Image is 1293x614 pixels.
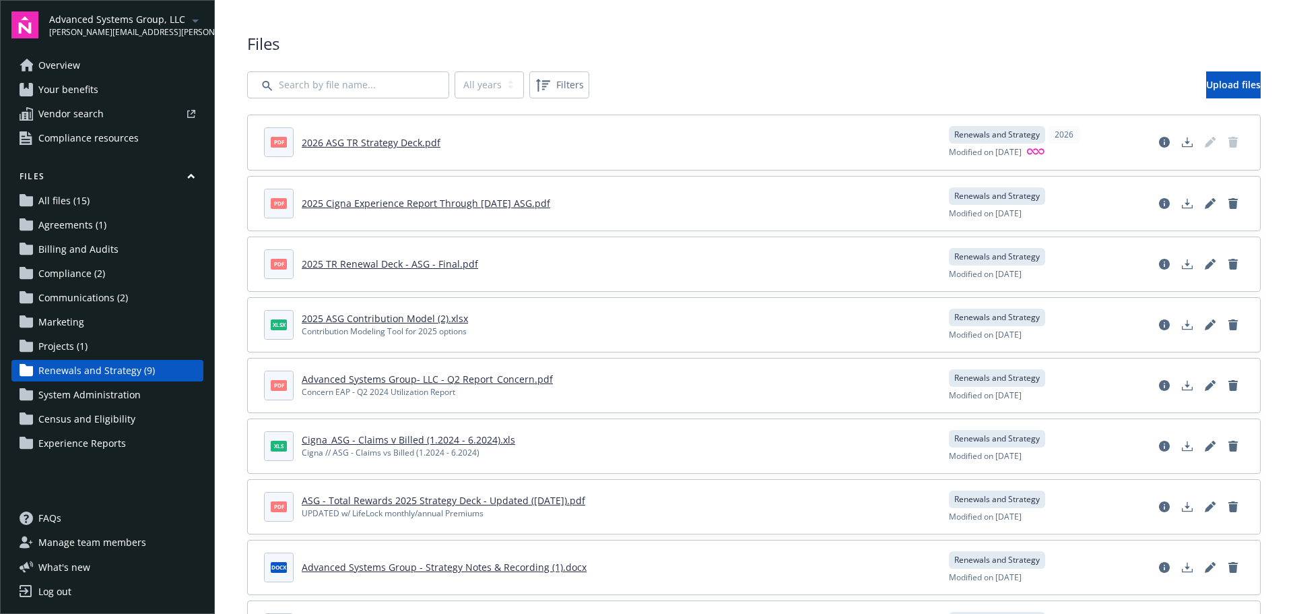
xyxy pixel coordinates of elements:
span: Filters [556,78,584,92]
a: Experience Reports [11,433,203,454]
a: Billing and Audits [11,239,203,260]
a: Communications (2) [11,287,203,309]
span: Renewals and Strategy [954,311,1040,324]
a: View file details [1154,375,1175,396]
span: Modified on [DATE] [949,146,1022,159]
a: Manage team members [11,532,203,553]
a: Advanced Systems Group- LLC - Q2 Report_Concern.pdf [302,373,553,386]
span: Census and Eligibility [38,408,135,430]
span: Compliance (2) [38,263,105,284]
a: Upload files [1206,71,1261,98]
a: FAQs [11,508,203,529]
span: Modified on [DATE] [949,208,1022,220]
button: Filters [529,71,589,98]
a: Edit document [1199,314,1221,336]
a: Vendor search [11,103,203,125]
a: 2025 TR Renewal Deck - ASG - Final.pdf [302,257,478,270]
a: Download document [1176,496,1198,518]
a: Overview [11,55,203,76]
a: View file details [1154,253,1175,275]
div: Contribution Modeling Tool for 2025 options [302,326,468,338]
a: ASG - Total Rewards 2025 Strategy Deck - Updated ([DATE]).pdf [302,494,585,507]
div: Cigna // ASG - Claims vs Billed (1.2024 - 6.2024) [302,447,515,459]
input: Search by file name... [247,71,449,98]
span: Modified on [DATE] [949,450,1022,462]
span: Modified on [DATE] [949,390,1022,402]
a: View file details [1154,496,1175,518]
span: Agreements (1) [38,214,106,236]
span: Modified on [DATE] [949,511,1022,523]
a: Delete document [1222,435,1244,457]
a: Delete document [1222,193,1244,214]
span: Advanced Systems Group, LLC [49,12,187,26]
span: pdf [271,198,287,208]
a: Download document [1176,131,1198,153]
a: 2025 ASG Contribution Model (2).xlsx [302,312,468,325]
a: Delete document [1222,131,1244,153]
a: All files (15) [11,190,203,212]
span: What ' s new [38,560,90,574]
span: Renewals and Strategy [954,554,1040,566]
span: All files (15) [38,190,90,212]
span: Projects (1) [38,336,88,357]
a: Edit document [1199,496,1221,518]
a: Census and Eligibility [11,408,203,430]
span: Compliance resources [38,127,139,149]
a: Renewals and Strategy (9) [11,360,203,381]
a: Cigna_ASG - Claims v Billed (1.2024 - 6.2024).xls [302,433,515,446]
a: View file details [1154,557,1175,578]
button: Advanced Systems Group, LLC[PERSON_NAME][EMAIL_ADDRESS][PERSON_NAME][DOMAIN_NAME]arrowDropDown [49,11,203,38]
a: Delete document [1222,253,1244,275]
a: Agreements (1) [11,214,203,236]
a: Download document [1176,557,1198,578]
a: View file details [1154,193,1175,214]
span: Communications (2) [38,287,128,309]
a: Marketing [11,311,203,333]
a: Download document [1176,435,1198,457]
span: Renewals and Strategy [954,493,1040,505]
span: Filters [532,74,587,96]
a: Compliance resources [11,127,203,149]
a: Delete document [1222,375,1244,396]
span: Renewals and Strategy [954,251,1040,263]
span: pdf [271,380,287,390]
img: navigator-logo.svg [11,11,38,38]
div: UPDATED w/ LifeLock monthly/annual Premiums [302,508,585,520]
span: Modified on [DATE] [949,329,1022,341]
span: pdf [271,501,287,512]
a: 2025 Cigna Experience Report Through [DATE] ASG.pdf [302,197,550,210]
span: Renewals and Strategy (9) [38,360,155,381]
a: Advanced Systems Group - Strategy Notes & Recording (1).docx [302,561,587,574]
span: docx [271,562,287,572]
span: Vendor search [38,103,104,125]
span: Modified on [DATE] [949,268,1022,280]
a: arrowDropDown [187,12,203,28]
span: Experience Reports [38,433,126,454]
span: Renewals and Strategy [954,372,1040,384]
a: Edit document [1199,435,1221,457]
a: Download document [1176,375,1198,396]
span: Edit document [1199,131,1221,153]
a: Delete document [1222,496,1244,518]
div: Concern EAP - Q2 2024 Utilization Report [302,386,553,398]
button: Files [11,171,203,187]
span: Billing and Audits [38,239,119,260]
a: Edit document [1199,557,1221,578]
span: Renewals and Strategy [954,129,1040,141]
span: [PERSON_NAME][EMAIL_ADDRESS][PERSON_NAME][DOMAIN_NAME] [49,26,187,38]
span: Modified on [DATE] [949,572,1022,584]
div: 2026 [1048,126,1080,144]
a: Your benefits [11,79,203,100]
span: FAQs [38,508,61,529]
span: Manage team members [38,532,146,553]
a: View file details [1154,435,1175,457]
span: System Administration [38,384,141,406]
span: Your benefits [38,79,98,100]
a: Edit document [1199,193,1221,214]
a: Download document [1176,314,1198,336]
span: pdf [271,259,287,269]
a: Edit document [1199,375,1221,396]
a: Delete document [1222,557,1244,578]
span: Renewals and Strategy [954,190,1040,202]
span: xlsx [271,319,287,330]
